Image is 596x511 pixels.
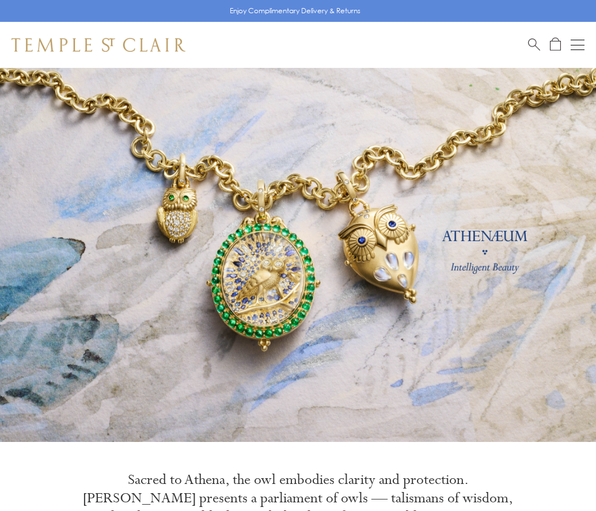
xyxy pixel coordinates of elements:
img: Temple St. Clair [12,38,185,52]
a: Search [528,37,540,52]
a: Open Shopping Bag [550,37,561,52]
button: Open navigation [571,38,584,52]
p: Enjoy Complimentary Delivery & Returns [230,5,360,17]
